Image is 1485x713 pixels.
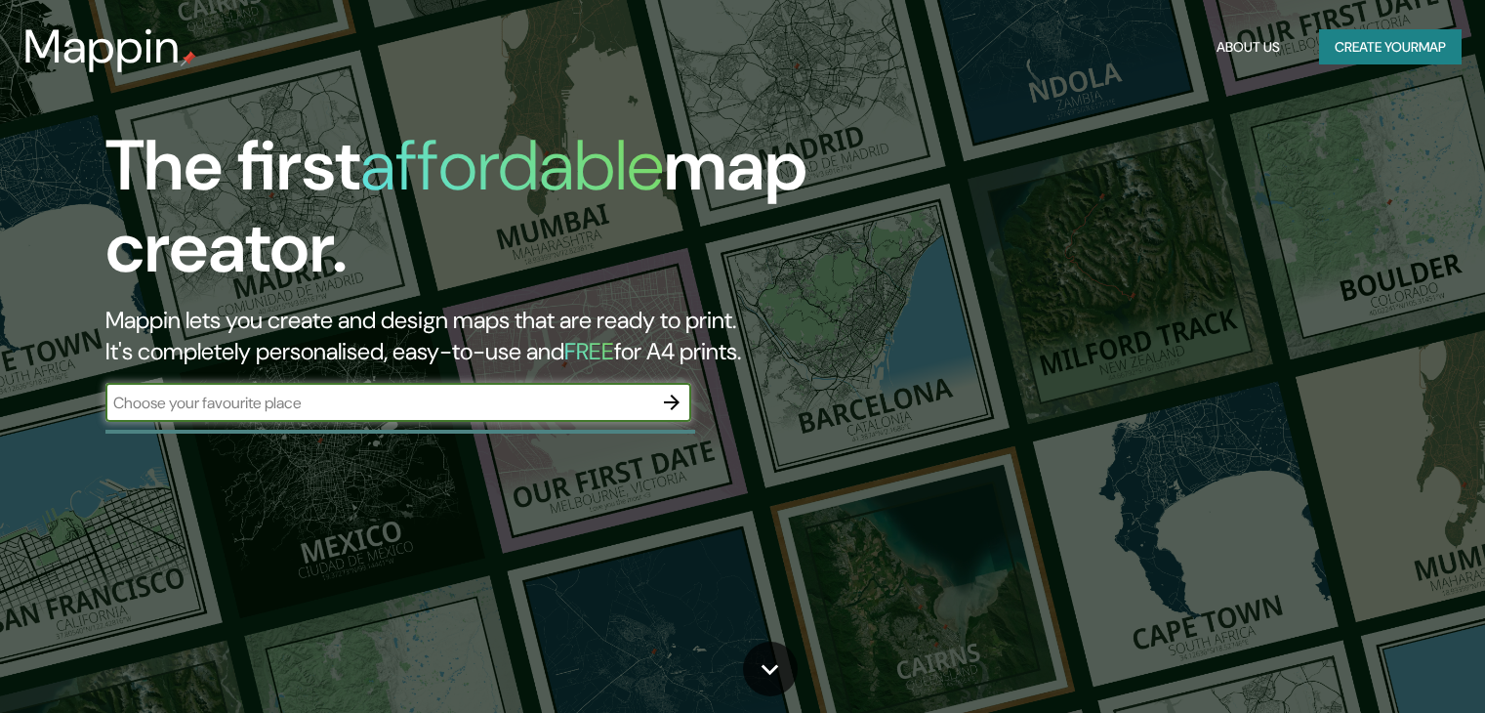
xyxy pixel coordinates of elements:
button: Create yourmap [1319,29,1462,65]
h5: FREE [564,336,614,366]
button: About Us [1209,29,1288,65]
h3: Mappin [23,20,181,74]
h1: The first map creator. [105,125,848,305]
h2: Mappin lets you create and design maps that are ready to print. It's completely personalised, eas... [105,305,848,367]
img: mappin-pin [181,51,196,66]
h1: affordable [360,120,664,211]
input: Choose your favourite place [105,392,652,414]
